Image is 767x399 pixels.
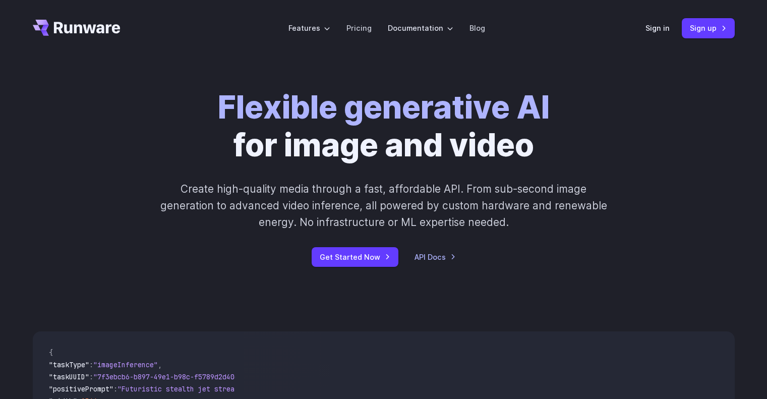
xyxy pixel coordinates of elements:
span: "Futuristic stealth jet streaking through a neon-lit cityscape with glowing purple exhaust" [117,384,485,393]
a: Pricing [346,22,372,34]
span: : [113,384,117,393]
span: "positivePrompt" [49,384,113,393]
span: : [89,372,93,381]
label: Documentation [388,22,453,34]
span: "7f3ebcb6-b897-49e1-b98c-f5789d2d40d7" [93,372,247,381]
span: : [89,360,93,369]
a: Go to / [33,20,121,36]
span: { [49,348,53,357]
span: , [158,360,162,369]
span: "imageInference" [93,360,158,369]
p: Create high-quality media through a fast, affordable API. From sub-second image generation to adv... [159,181,608,231]
a: API Docs [415,251,456,263]
a: Blog [469,22,485,34]
span: "taskUUID" [49,372,89,381]
span: "taskType" [49,360,89,369]
strong: Flexible generative AI [218,88,550,126]
a: Sign in [645,22,670,34]
h1: for image and video [218,89,550,164]
a: Get Started Now [312,247,398,267]
a: Sign up [682,18,735,38]
label: Features [288,22,330,34]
